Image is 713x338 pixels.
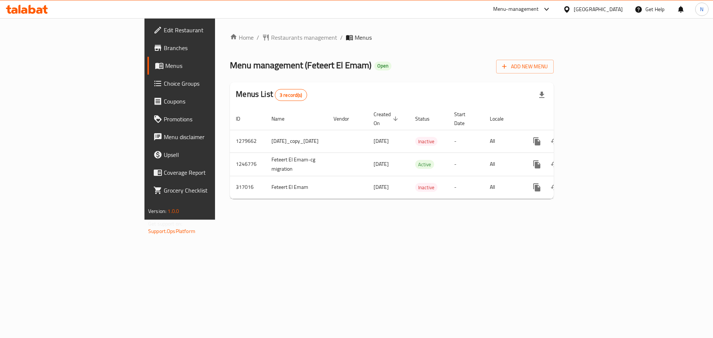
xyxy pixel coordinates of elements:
[374,110,400,128] span: Created On
[493,5,539,14] div: Menu-management
[148,206,166,216] span: Version:
[262,33,337,42] a: Restaurants management
[275,92,307,99] span: 3 record(s)
[374,62,391,70] div: Open
[236,114,250,123] span: ID
[490,114,513,123] span: Locale
[333,114,359,123] span: Vendor
[147,57,264,75] a: Menus
[448,176,484,198] td: -
[148,219,182,229] span: Get support on:
[266,176,328,198] td: Feteert El Emam
[528,178,546,196] button: more
[164,186,258,195] span: Grocery Checklist
[147,75,264,92] a: Choice Groups
[454,110,475,128] span: Start Date
[236,89,307,101] h2: Menus List
[374,159,389,169] span: [DATE]
[164,132,258,141] span: Menu disclaimer
[415,160,434,169] span: Active
[415,183,437,192] div: Inactive
[230,57,371,73] span: Menu management ( Feteert El Emam )
[164,79,258,88] span: Choice Groups
[522,108,605,130] th: Actions
[266,130,328,152] td: [DATE]_copy_[DATE]
[528,155,546,173] button: more
[271,33,337,42] span: Restaurants management
[415,137,437,146] span: Inactive
[164,115,258,124] span: Promotions
[148,226,195,236] a: Support.OpsPlatform
[164,168,258,177] span: Coverage Report
[355,33,372,42] span: Menus
[374,182,389,192] span: [DATE]
[147,181,264,199] a: Grocery Checklist
[271,114,294,123] span: Name
[528,132,546,150] button: more
[533,86,551,104] div: Export file
[147,110,264,128] a: Promotions
[230,33,554,42] nav: breadcrumb
[496,60,554,73] button: Add New Menu
[484,176,522,198] td: All
[230,108,605,199] table: enhanced table
[164,43,258,52] span: Branches
[167,206,179,216] span: 1.0.0
[415,183,437,192] span: Inactive
[448,152,484,176] td: -
[374,136,389,146] span: [DATE]
[700,5,703,13] span: N
[165,61,258,70] span: Menus
[147,146,264,164] a: Upsell
[546,132,564,150] button: Change Status
[484,152,522,176] td: All
[147,164,264,181] a: Coverage Report
[546,155,564,173] button: Change Status
[374,63,391,69] span: Open
[164,150,258,159] span: Upsell
[340,33,343,42] li: /
[502,62,548,71] span: Add New Menu
[164,26,258,35] span: Edit Restaurant
[147,39,264,57] a: Branches
[147,128,264,146] a: Menu disclaimer
[275,89,307,101] div: Total records count
[164,97,258,106] span: Coupons
[147,92,264,110] a: Coupons
[415,114,439,123] span: Status
[574,5,623,13] div: [GEOGRAPHIC_DATA]
[546,178,564,196] button: Change Status
[266,152,328,176] td: Feteert El Emam-cg migration
[484,130,522,152] td: All
[147,21,264,39] a: Edit Restaurant
[448,130,484,152] td: -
